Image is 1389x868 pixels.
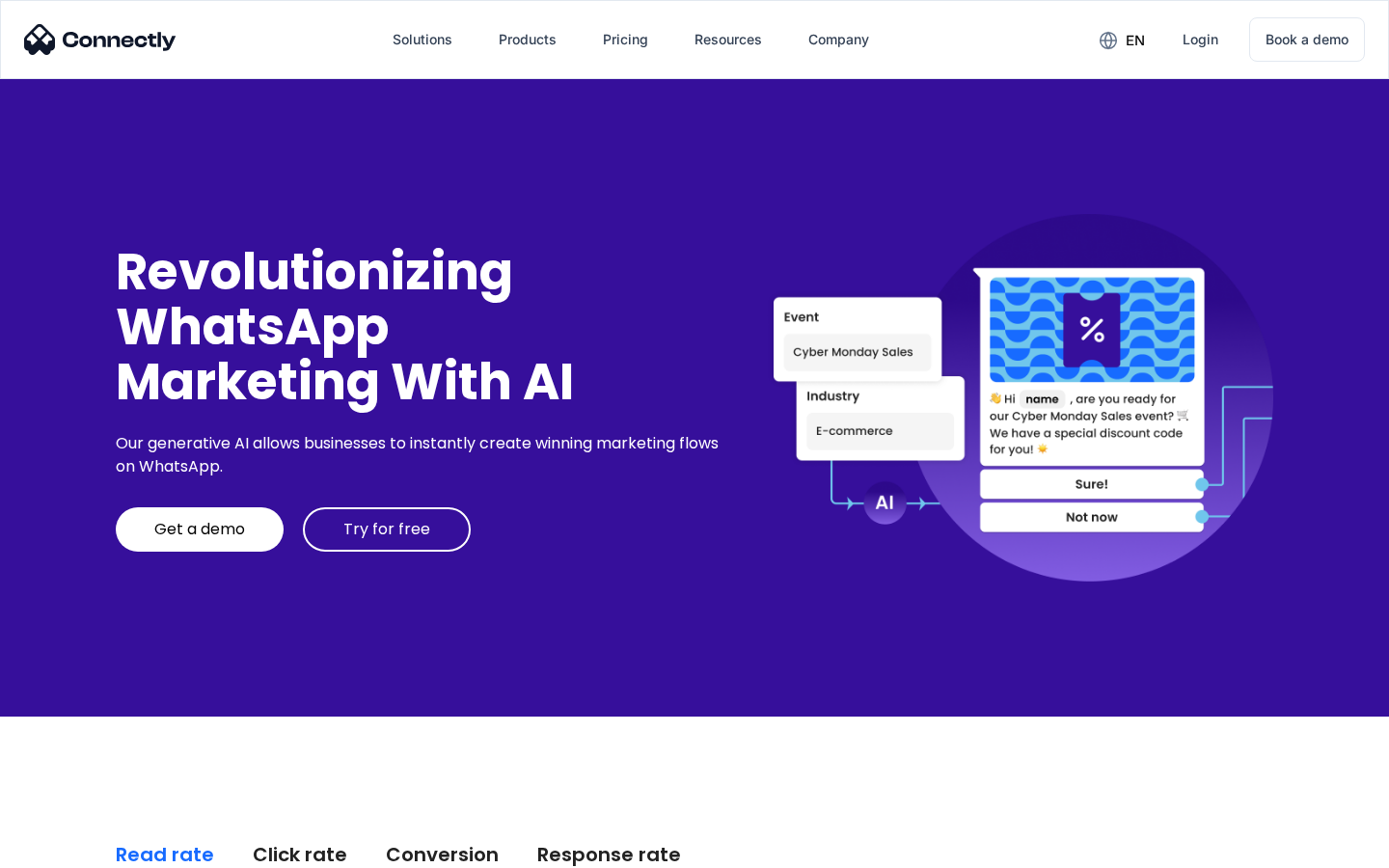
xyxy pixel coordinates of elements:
div: Try for free [343,520,430,539]
div: Resources [694,26,762,53]
div: Company [808,26,869,53]
div: Read rate [116,841,214,868]
div: Response rate [537,841,681,868]
div: Revolutionizing WhatsApp Marketing With AI [116,244,725,410]
div: Solutions [393,26,452,53]
div: Our generative AI allows businesses to instantly create winning marketing flows on WhatsApp. [116,432,725,478]
div: Get a demo [154,520,245,539]
a: Book a demo [1249,17,1365,62]
a: Get a demo [116,507,284,552]
div: en [1126,27,1145,54]
a: Login [1167,16,1234,63]
div: Products [499,26,557,53]
div: Pricing [603,26,648,53]
img: Connectly Logo [24,24,177,55]
div: Conversion [386,841,499,868]
a: Pricing [587,16,664,63]
div: Click rate [253,841,347,868]
div: Login [1183,26,1218,53]
a: Try for free [303,507,471,552]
